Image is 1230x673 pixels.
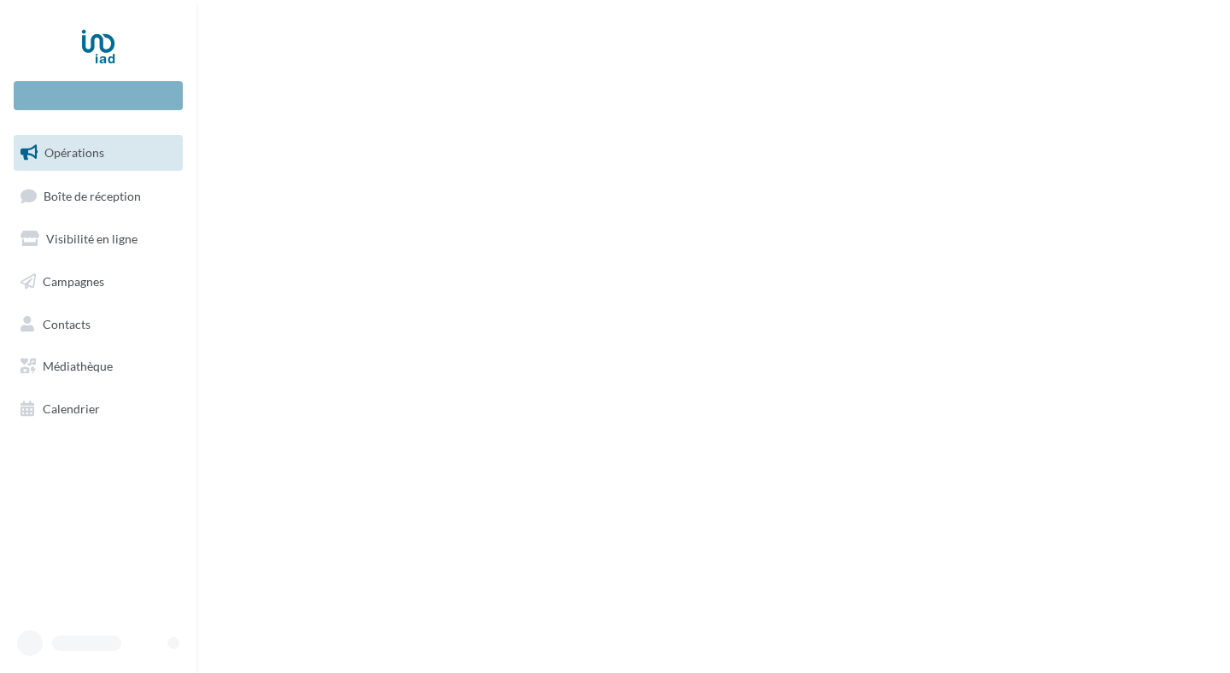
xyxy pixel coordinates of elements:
[44,145,104,160] span: Opérations
[43,274,104,289] span: Campagnes
[10,264,186,300] a: Campagnes
[43,316,91,331] span: Contacts
[10,178,186,214] a: Boîte de réception
[10,391,186,427] a: Calendrier
[14,81,183,110] div: Nouvelle campagne
[46,231,138,246] span: Visibilité en ligne
[43,401,100,416] span: Calendrier
[10,135,186,171] a: Opérations
[10,307,186,342] a: Contacts
[10,348,186,384] a: Médiathèque
[44,188,141,202] span: Boîte de réception
[43,359,113,373] span: Médiathèque
[10,221,186,257] a: Visibilité en ligne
